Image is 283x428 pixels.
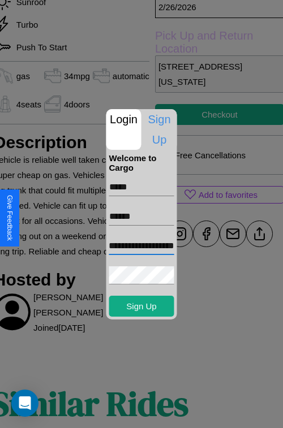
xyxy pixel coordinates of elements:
[109,296,174,317] button: Sign Up
[109,153,174,172] h4: Welcome to Cargo
[106,109,141,129] p: Login
[142,109,177,150] p: Sign Up
[6,195,14,241] div: Give Feedback
[11,390,38,417] div: Open Intercom Messenger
